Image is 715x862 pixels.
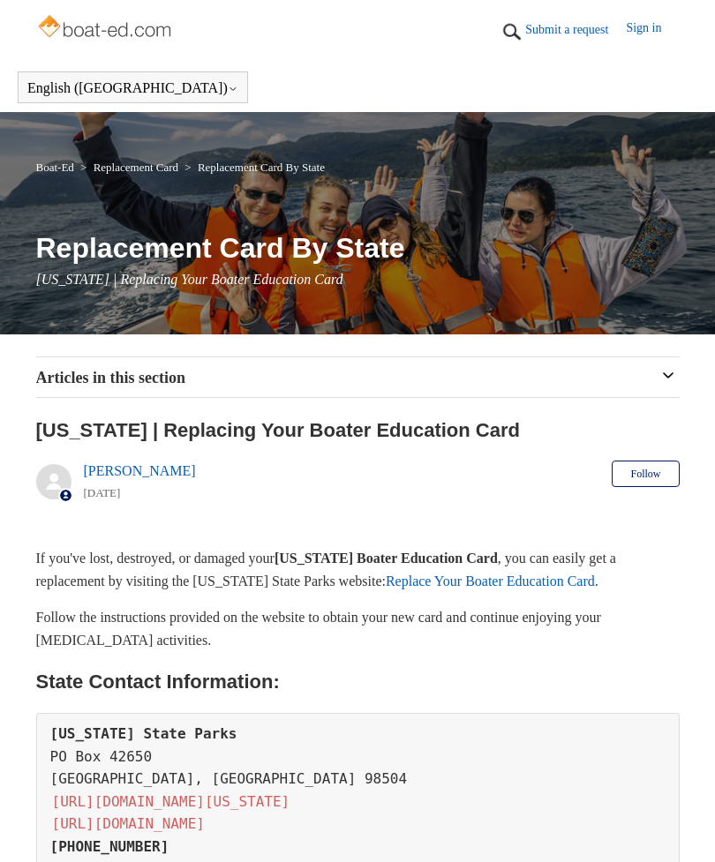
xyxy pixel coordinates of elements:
li: Replacement Card By State [181,161,325,174]
h2: Washington | Replacing Your Boater Education Card [36,416,680,445]
a: [URL][DOMAIN_NAME] [50,813,207,834]
h1: Replacement Card By State [36,227,680,269]
li: Replacement Card [77,161,181,174]
a: Replacement Card [94,161,178,174]
strong: [US_STATE] Boater Education Card [275,551,498,566]
strong: [PHONE_NUMBER] [50,838,169,855]
div: Chat Support [601,803,703,849]
span: Articles in this section [36,369,185,386]
span: [US_STATE] | Replacing Your Boater Education Card [36,272,343,287]
img: Boat-Ed Help Center home page [36,11,177,46]
a: Replace Your Boater Education Card [386,573,595,588]
a: Submit a request [525,20,626,39]
time: 05/22/2024, 12:15 [84,486,121,499]
p: Follow the instructions provided on the website to obtain your new card and continue enjoying you... [36,606,680,651]
a: [PERSON_NAME] [84,463,196,478]
a: Sign in [626,19,679,45]
a: [URL][DOMAIN_NAME][US_STATE] [50,791,292,812]
a: Replacement Card By State [198,161,325,174]
strong: [US_STATE] State Parks [50,725,237,742]
button: English ([GEOGRAPHIC_DATA]) [27,80,238,96]
a: Boat-Ed [36,161,74,174]
h2: State Contact Information: [36,666,680,697]
li: Boat-Ed [36,161,78,174]
button: Follow Article [612,461,679,487]
p: If you've lost, destroyed, or damaged your , you can easily get a replacement by visiting the [US... [36,547,680,592]
img: 01HZPCYTXV3JW8MJV9VD7EMK0H [499,19,525,45]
